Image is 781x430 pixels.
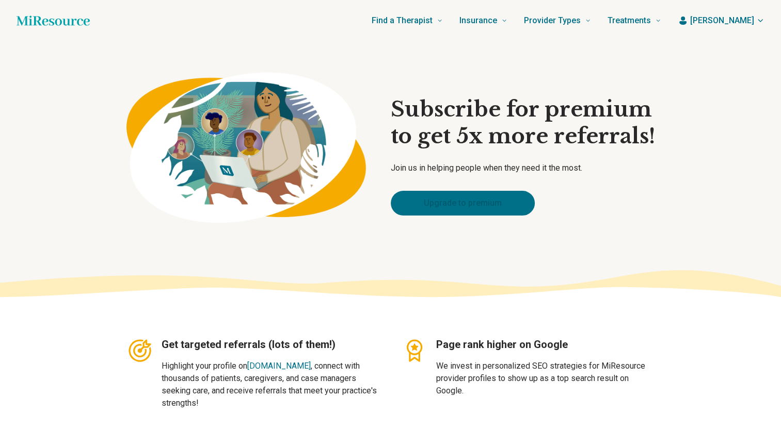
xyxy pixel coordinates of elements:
a: [DOMAIN_NAME] [247,361,311,371]
h3: Get targeted referrals (lots of them!) [162,337,380,352]
a: Upgrade to premium [391,191,535,216]
p: Highlight your profile on , connect with thousands of patients, caregivers, and case managers see... [162,360,380,409]
span: Find a Therapist [372,13,433,28]
p: Join us in helping people when they need it the most. [391,162,655,174]
button: [PERSON_NAME] [678,14,764,27]
span: [PERSON_NAME] [690,14,754,27]
a: Home page [17,10,90,31]
span: Treatments [608,13,651,28]
p: We invest in personalized SEO strategies for MiResource provider profiles to show up as a top sea... [436,360,655,397]
h1: Subscribe for premium to get 5x more referrals! [391,96,655,150]
h3: Page rank higher on Google [436,337,655,352]
span: Insurance [459,13,497,28]
span: Provider Types [524,13,581,28]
